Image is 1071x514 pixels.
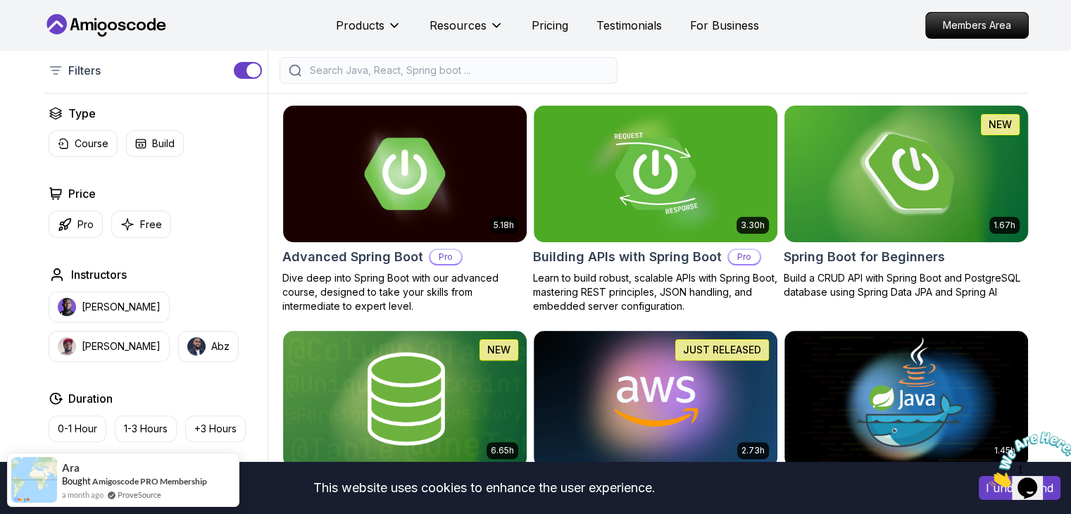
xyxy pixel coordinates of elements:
p: Pro [77,218,94,232]
p: Pro [729,250,760,264]
button: 1-3 Hours [115,415,177,442]
button: +3 Hours [185,415,246,442]
p: [PERSON_NAME] [82,300,161,314]
h2: Advanced Spring Boot [282,247,423,267]
button: Resources [430,17,503,45]
p: Abz [211,339,230,353]
img: instructor img [58,337,76,356]
span: Bought [62,475,91,487]
p: JUST RELEASED [683,343,761,357]
a: Pricing [532,17,568,34]
h2: Duration [68,390,113,407]
iframe: chat widget [984,426,1071,493]
p: 1.67h [994,220,1015,231]
button: Accept cookies [979,476,1060,500]
a: Testimonials [596,17,662,34]
a: ProveSource [118,489,161,501]
img: Advanced Spring Boot card [283,106,527,242]
p: Products [336,17,384,34]
p: Members Area [926,13,1028,38]
img: Docker for Java Developers card [784,331,1028,468]
span: a month ago [62,489,104,501]
button: instructor imgAbz [178,331,239,362]
div: This website uses cookies to enhance the user experience. [11,472,958,503]
p: [PERSON_NAME] [82,339,161,353]
p: Course [75,137,108,151]
button: Free [111,211,171,238]
button: instructor img[PERSON_NAME] [49,331,170,362]
a: For Business [690,17,759,34]
p: Resources [430,17,487,34]
p: Build a CRUD API with Spring Boot and PostgreSQL database using Spring Data JPA and Spring AI [784,271,1029,299]
p: 6.65h [491,445,514,456]
img: Spring Boot for Beginners card [778,102,1034,245]
a: Building APIs with Spring Boot card3.30hBuilding APIs with Spring BootProLearn to build robust, s... [533,105,778,313]
img: Spring Data JPA card [283,331,527,468]
p: 1-3 Hours [124,422,168,436]
p: 2.73h [741,445,765,456]
p: +3 Hours [194,422,237,436]
button: Course [49,130,118,157]
h2: Spring Boot for Beginners [784,247,945,267]
img: instructor img [187,337,206,356]
p: Dive deep into Spring Boot with our advanced course, designed to take your skills from intermedia... [282,271,527,313]
a: Amigoscode PRO Membership [92,476,207,487]
p: Pro [430,250,461,264]
img: instructor img [58,298,76,316]
a: Spring Boot for Beginners card1.67hNEWSpring Boot for BeginnersBuild a CRUD API with Spring Boot ... [784,105,1029,299]
img: provesource social proof notification image [11,457,57,503]
p: Free [140,218,162,232]
p: Build [152,137,175,151]
h2: Building APIs with Spring Boot [533,247,722,267]
p: NEW [989,118,1012,132]
p: Filters [68,62,101,79]
button: Pro [49,211,103,238]
span: Ara [62,462,80,474]
p: Learn to build robust, scalable APIs with Spring Boot, mastering REST principles, JSON handling, ... [533,271,778,313]
p: NEW [487,343,511,357]
button: Build [126,130,184,157]
button: instructor img[PERSON_NAME] [49,292,170,322]
img: AWS for Developers card [534,331,777,468]
span: 1 [6,6,11,18]
img: Chat attention grabber [6,6,93,61]
p: 0-1 Hour [58,422,97,436]
input: Search Java, React, Spring boot ... [307,63,608,77]
h2: Type [68,105,96,122]
p: 5.18h [494,220,514,231]
h2: Instructors [71,266,127,283]
button: Products [336,17,401,45]
a: Members Area [925,12,1029,39]
h2: Price [68,185,96,202]
img: Building APIs with Spring Boot card [534,106,777,242]
button: 0-1 Hour [49,415,106,442]
a: Advanced Spring Boot card5.18hAdvanced Spring BootProDive deep into Spring Boot with our advanced... [282,105,527,313]
p: 3.30h [741,220,765,231]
